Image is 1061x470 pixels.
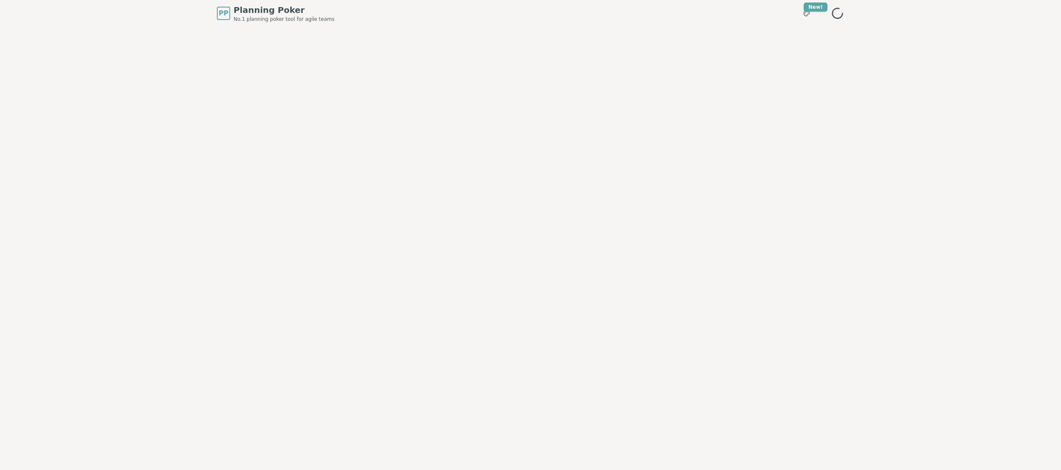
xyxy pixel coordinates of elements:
span: PP [219,8,228,18]
a: PPPlanning PokerNo.1 planning poker tool for agile teams [217,4,334,22]
span: Planning Poker [234,4,334,16]
button: New! [799,6,814,21]
div: New! [804,2,827,12]
span: No.1 planning poker tool for agile teams [234,16,334,22]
